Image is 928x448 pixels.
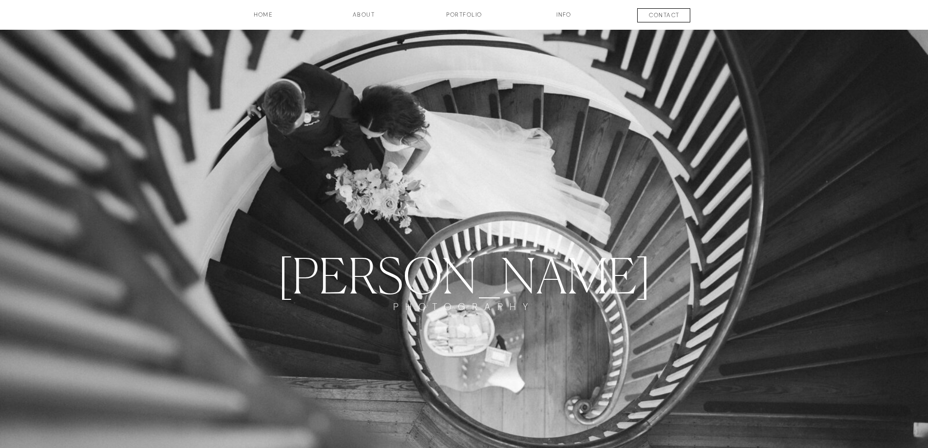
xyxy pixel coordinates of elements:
[381,301,547,331] a: PHOTOGRAPHY
[256,247,673,301] a: [PERSON_NAME]
[628,11,701,22] a: contact
[227,10,300,27] a: HOME
[540,10,588,27] a: INFO
[428,10,500,27] a: Portfolio
[340,10,388,27] a: about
